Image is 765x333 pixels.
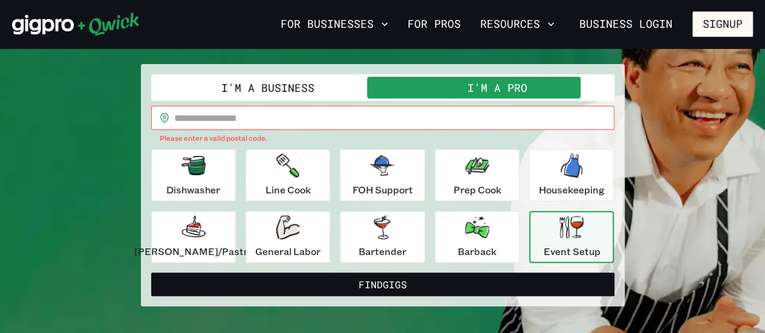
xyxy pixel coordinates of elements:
[529,149,614,201] button: Housekeeping
[151,273,614,297] button: FindGigs
[246,211,330,263] button: General Labor
[359,244,406,259] p: Bartender
[154,77,383,99] button: I'm a Business
[529,211,614,263] button: Event Setup
[435,149,519,201] button: Prep Cook
[151,211,236,263] button: [PERSON_NAME]/Pastry
[141,28,625,52] h2: PICK UP A SHIFT!
[160,132,606,144] p: Please enter a valid postal code.
[340,149,425,201] button: FOH Support
[435,211,519,263] button: Barback
[383,77,612,99] button: I'm a Pro
[475,14,559,34] button: Resources
[352,183,412,197] p: FOH Support
[134,244,253,259] p: [PERSON_NAME]/Pastry
[403,14,466,34] a: For Pros
[340,211,425,263] button: Bartender
[255,244,321,259] p: General Labor
[539,183,605,197] p: Housekeeping
[692,11,753,37] button: Signup
[265,183,311,197] p: Line Cook
[276,14,393,34] button: For Businesses
[569,11,683,37] a: Business Login
[458,244,496,259] p: Barback
[151,149,236,201] button: Dishwasher
[543,244,600,259] p: Event Setup
[453,183,501,197] p: Prep Cook
[166,183,220,197] p: Dishwasher
[246,149,330,201] button: Line Cook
